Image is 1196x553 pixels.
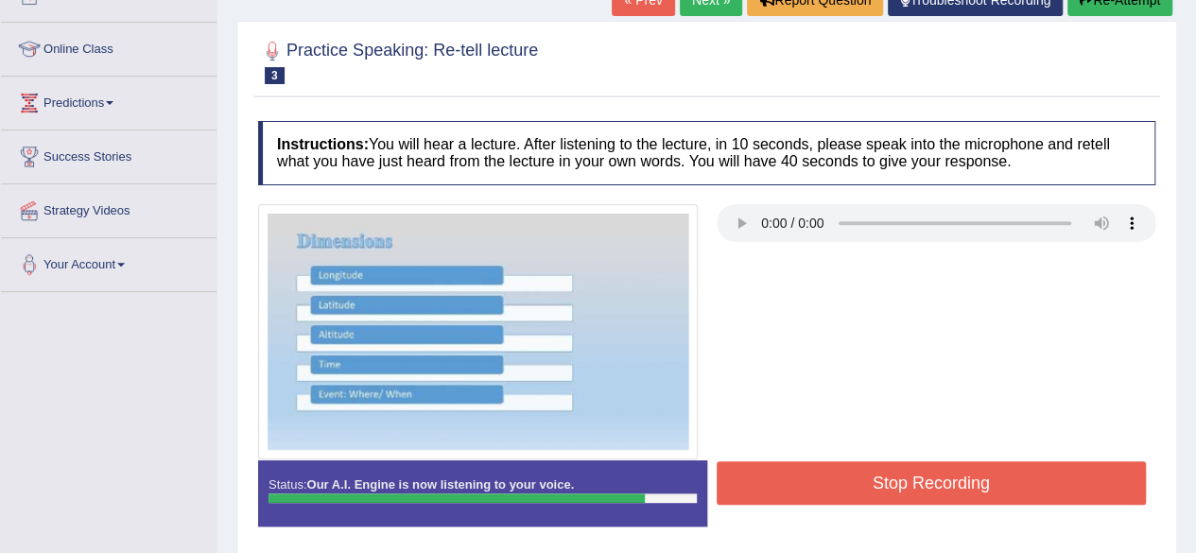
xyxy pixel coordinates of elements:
a: Success Stories [1,130,217,178]
div: Status: [258,460,707,527]
h2: Practice Speaking: Re-tell lecture [258,37,538,84]
a: Online Class [1,23,217,70]
h4: You will hear a lecture. After listening to the lecture, in 10 seconds, please speak into the mic... [258,121,1155,184]
span: 3 [265,67,285,84]
a: Predictions [1,77,217,124]
b: Instructions: [277,136,369,152]
button: Stop Recording [717,461,1147,505]
a: Your Account [1,238,217,285]
a: Strategy Videos [1,184,217,232]
strong: Our A.I. Engine is now listening to your voice. [306,477,574,492]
